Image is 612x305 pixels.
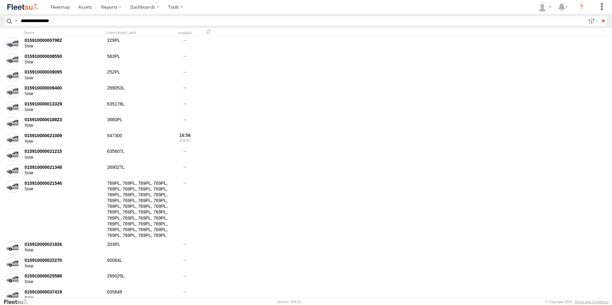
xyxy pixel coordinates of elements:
div: Solar [25,187,103,192]
div: 547300 [106,132,170,146]
div: 015910000021009 [25,133,103,138]
a: Terms and Conditions [575,300,608,304]
div: 203PL [106,240,170,255]
div: Solar [25,155,103,160]
div: Version: 308.01 [277,300,301,304]
div: Solar [25,279,103,285]
label: Search Query [13,16,19,26]
div: 015910000013329 [25,101,103,107]
div: Installed [173,32,197,35]
div: 015910000037419 [25,289,103,295]
div: Solar [25,60,103,65]
i: ? [576,2,587,12]
div: 229PL [106,36,170,51]
div: 635607L [106,148,170,162]
div: 269027L [106,163,170,178]
div: Solar [25,107,103,113]
div: Solar [25,295,103,301]
div: Solar [25,76,103,81]
div: 015910000008550 [25,53,103,59]
label: Search Filter Options [586,16,600,26]
div: Device [24,30,104,35]
div: 563PL [106,52,170,67]
div: 635176L [106,100,170,115]
div: Solar [25,44,103,49]
div: Taylor Hager [535,2,554,12]
div: 015910000009095 [25,69,103,75]
div: 015910000007982 [25,37,103,43]
div: 16:56 [DATE] [173,132,197,146]
div: Solar [25,171,103,176]
div: 269053L [106,84,170,99]
div: Linked Asset Label [106,30,170,35]
div: © Copyright 2025 - [545,300,608,304]
div: 015910000025588 [25,273,103,279]
div: 015910000009400 [25,85,103,91]
div: 015910000021215 [25,148,103,154]
a: Visit our Website [4,299,33,305]
div: Solar [25,123,103,128]
div: 015910000021348 [25,164,103,170]
img: fleetsu-logo-horizontal.svg [6,3,40,11]
div: 015910000021546 [25,180,103,186]
div: 3660PL [106,116,170,130]
div: 269025L [106,272,170,287]
div: Solar [25,248,103,253]
span: Refresh [205,29,213,35]
div: 635648 [106,288,170,303]
div: 015910000018823 [25,117,103,122]
div: 252PL [106,68,170,83]
div: Solar [25,91,103,97]
div: Solar [25,264,103,269]
div: 015910000021926 [25,241,103,247]
div: 015910000022270 [25,257,103,263]
div: Solar [25,139,103,144]
div: 769PL, 769PL, 769PL, 769PL, 769PL, 769PL, 769PL, 769PL, 769PL, 769PL, 769PL, 769PL, 769PL, 769PL,... [106,179,170,239]
div: 60064L [106,256,170,271]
